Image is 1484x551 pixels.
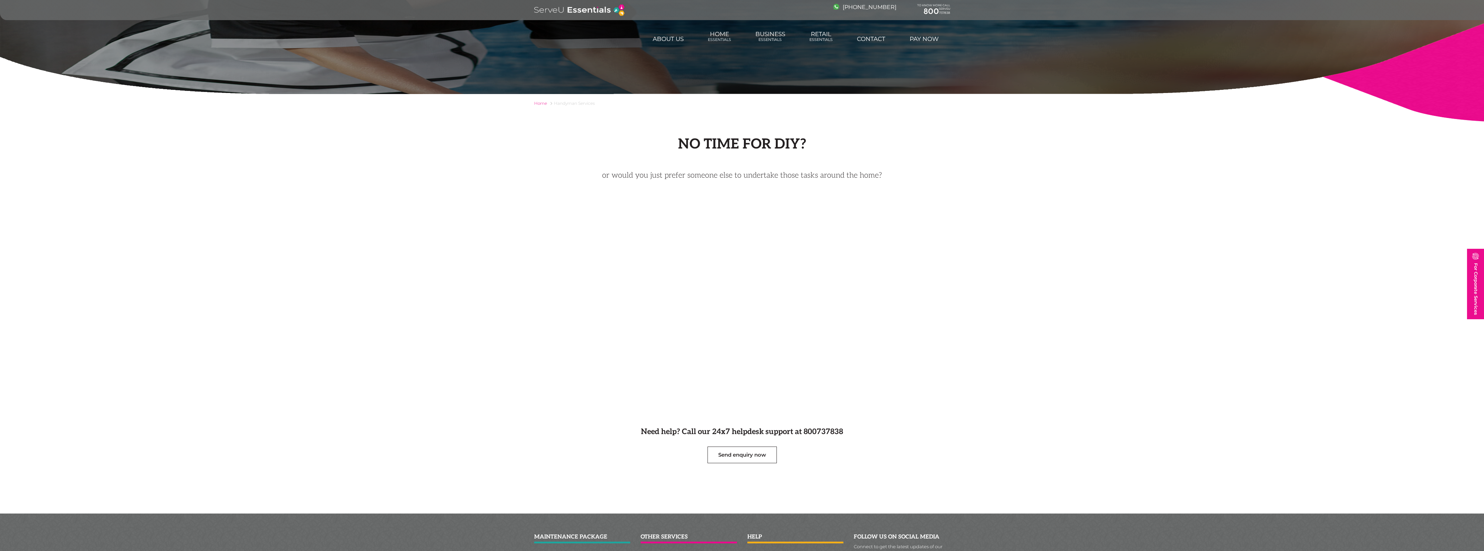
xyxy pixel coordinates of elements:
[833,4,896,10] a: [PHONE_NUMBER]
[708,37,731,42] span: Essentials
[534,427,950,436] h4: Need help? Call our 24x7 helpdesk support at 800737838
[747,534,844,543] h2: help
[1472,253,1479,260] img: image
[1467,249,1484,319] a: For Corporate Services
[754,27,786,46] a: BusinessEssentials
[597,170,888,181] p: or would you just prefer someone else to undertake those tasks around the home?
[917,4,950,16] div: TO KNOW MORE CALL SERVEU
[652,32,685,46] a: About us
[923,7,939,16] span: 800
[755,37,785,42] span: Essentials
[554,101,595,106] span: Handyman Services
[641,534,737,543] h2: other services
[833,4,839,10] img: image
[809,37,833,42] span: Essentials
[707,27,732,46] a: HomeEssentials
[534,136,950,153] h2: No time for DIY?
[856,32,886,46] a: Contact
[909,32,940,46] a: Pay Now
[808,27,834,46] a: RetailEssentials
[917,7,950,16] a: 800737838
[534,3,625,17] img: logo
[708,447,777,463] a: Send enquiry now
[854,534,950,543] h2: follow us on social media
[534,101,547,106] a: Home
[534,534,631,543] h2: Maintenance package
